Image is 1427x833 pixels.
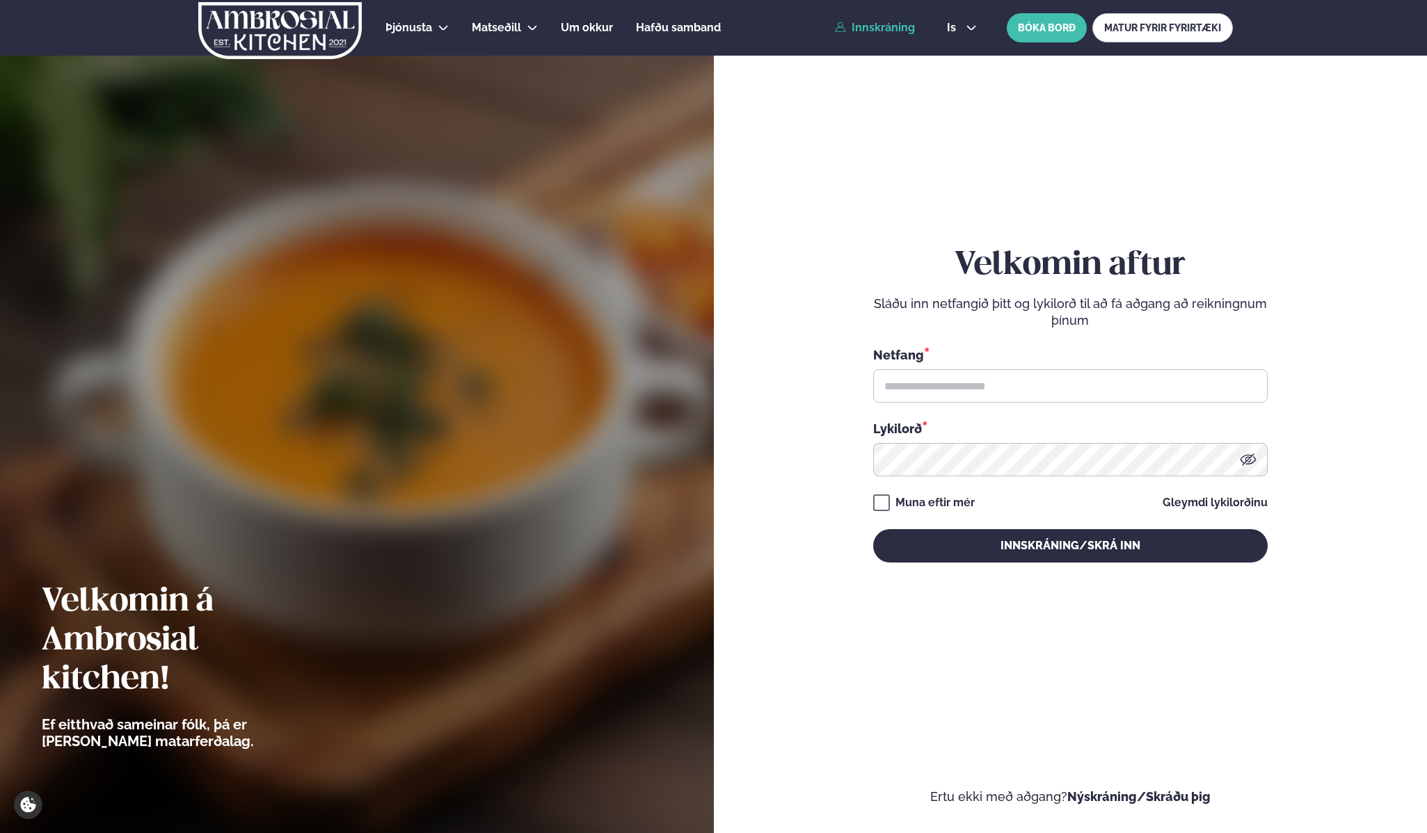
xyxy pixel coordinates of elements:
[873,419,1268,437] div: Lykilorð
[472,19,521,36] a: Matseðill
[636,19,721,36] a: Hafðu samband
[1163,497,1268,508] a: Gleymdi lykilorðinu
[636,21,721,34] span: Hafðu samband
[561,21,613,34] span: Um okkur
[385,19,432,36] a: Þjónusta
[1092,13,1233,42] a: MATUR FYRIR FYRIRTÆKI
[873,346,1268,364] div: Netfang
[42,583,330,699] h2: Velkomin á Ambrosial kitchen!
[561,19,613,36] a: Um okkur
[197,2,363,59] img: logo
[873,246,1268,285] h2: Velkomin aftur
[385,21,432,34] span: Þjónusta
[936,22,988,33] button: is
[14,791,42,819] a: Cookie settings
[42,716,330,750] p: Ef eitthvað sameinar fólk, þá er [PERSON_NAME] matarferðalag.
[472,21,521,34] span: Matseðill
[947,22,960,33] span: is
[1067,789,1211,804] a: Nýskráning/Skráðu þig
[756,788,1386,805] p: Ertu ekki með aðgang?
[835,22,915,34] a: Innskráning
[873,529,1268,563] button: Innskráning/Skrá inn
[873,296,1268,329] p: Sláðu inn netfangið þitt og lykilorð til að fá aðgang að reikningnum þínum
[1007,13,1087,42] button: BÓKA BORÐ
